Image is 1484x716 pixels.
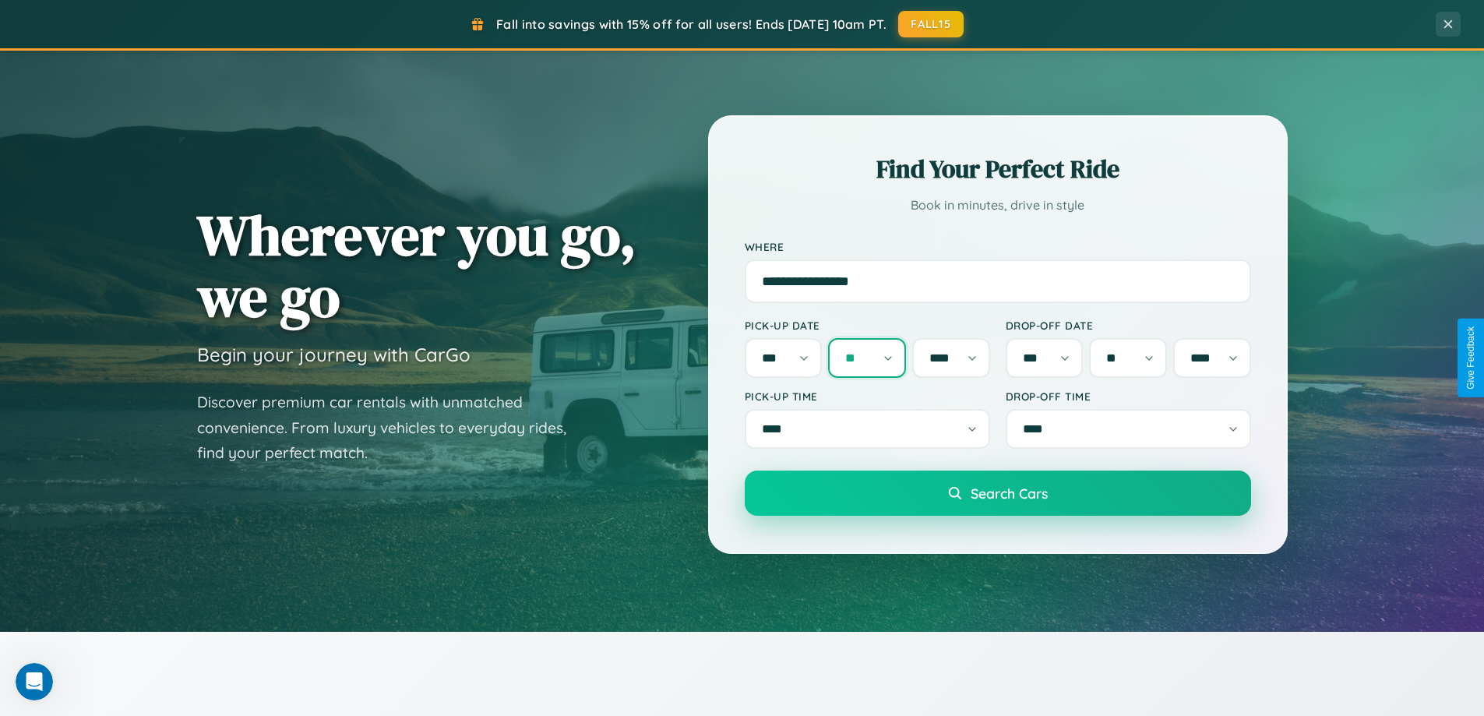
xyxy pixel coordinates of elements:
[898,11,964,37] button: FALL15
[1006,390,1251,403] label: Drop-off Time
[745,194,1251,217] p: Book in minutes, drive in style
[1006,319,1251,332] label: Drop-off Date
[745,240,1251,253] label: Where
[16,663,53,700] iframe: Intercom live chat
[197,204,636,327] h1: Wherever you go, we go
[745,390,990,403] label: Pick-up Time
[745,471,1251,516] button: Search Cars
[745,319,990,332] label: Pick-up Date
[971,485,1048,502] span: Search Cars
[197,390,587,466] p: Discover premium car rentals with unmatched convenience. From luxury vehicles to everyday rides, ...
[197,343,471,366] h3: Begin your journey with CarGo
[496,16,887,32] span: Fall into savings with 15% off for all users! Ends [DATE] 10am PT.
[1465,326,1476,390] div: Give Feedback
[745,152,1251,186] h2: Find Your Perfect Ride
